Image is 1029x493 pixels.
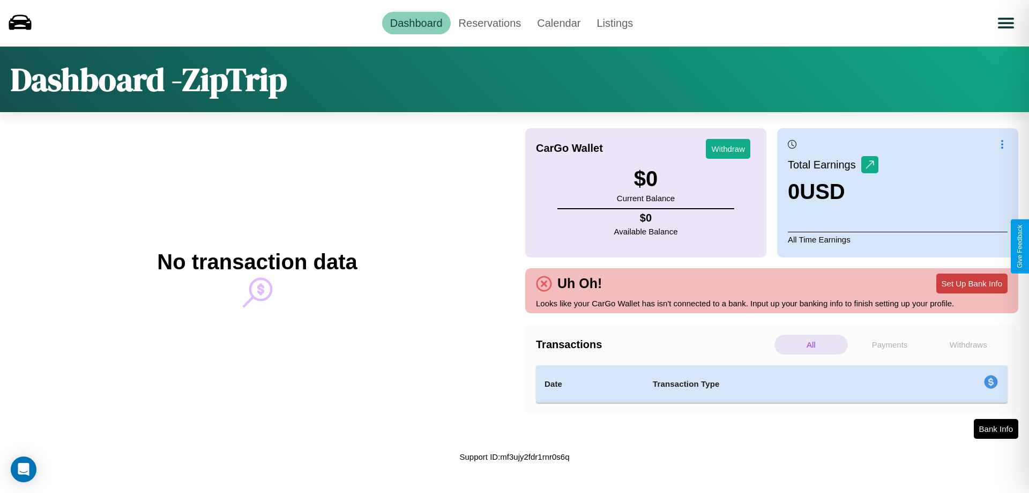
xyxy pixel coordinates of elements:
p: All Time Earnings [788,232,1008,247]
h3: $ 0 [617,167,675,191]
h4: Transactions [536,339,772,351]
h4: CarGo Wallet [536,142,603,154]
div: Open Intercom Messenger [11,457,36,482]
a: Calendar [529,12,588,34]
p: All [774,335,848,355]
p: Total Earnings [788,155,861,174]
h4: $ 0 [614,212,678,224]
h4: Transaction Type [653,378,896,391]
p: Withdraws [931,335,1005,355]
button: Withdraw [706,139,750,159]
h3: 0 USD [788,180,878,204]
p: Support ID: mf3ujy2fdr1rnr0s6q [459,450,569,464]
button: Set Up Bank Info [936,274,1008,293]
p: Looks like your CarGo Wallet has isn't connected to a bank. Input up your banking info to finish ... [536,296,1008,311]
h4: Date [545,378,636,391]
h4: Uh Oh! [552,276,607,291]
h1: Dashboard - ZipTrip [11,57,287,101]
a: Dashboard [382,12,451,34]
a: Listings [588,12,641,34]
p: Current Balance [617,191,675,205]
table: simple table [536,365,1008,403]
a: Reservations [451,12,530,34]
p: Payments [853,335,927,355]
h2: No transaction data [157,250,357,274]
button: Open menu [991,8,1021,38]
p: Available Balance [614,224,678,239]
div: Give Feedback [1016,225,1024,268]
button: Bank Info [974,419,1018,439]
